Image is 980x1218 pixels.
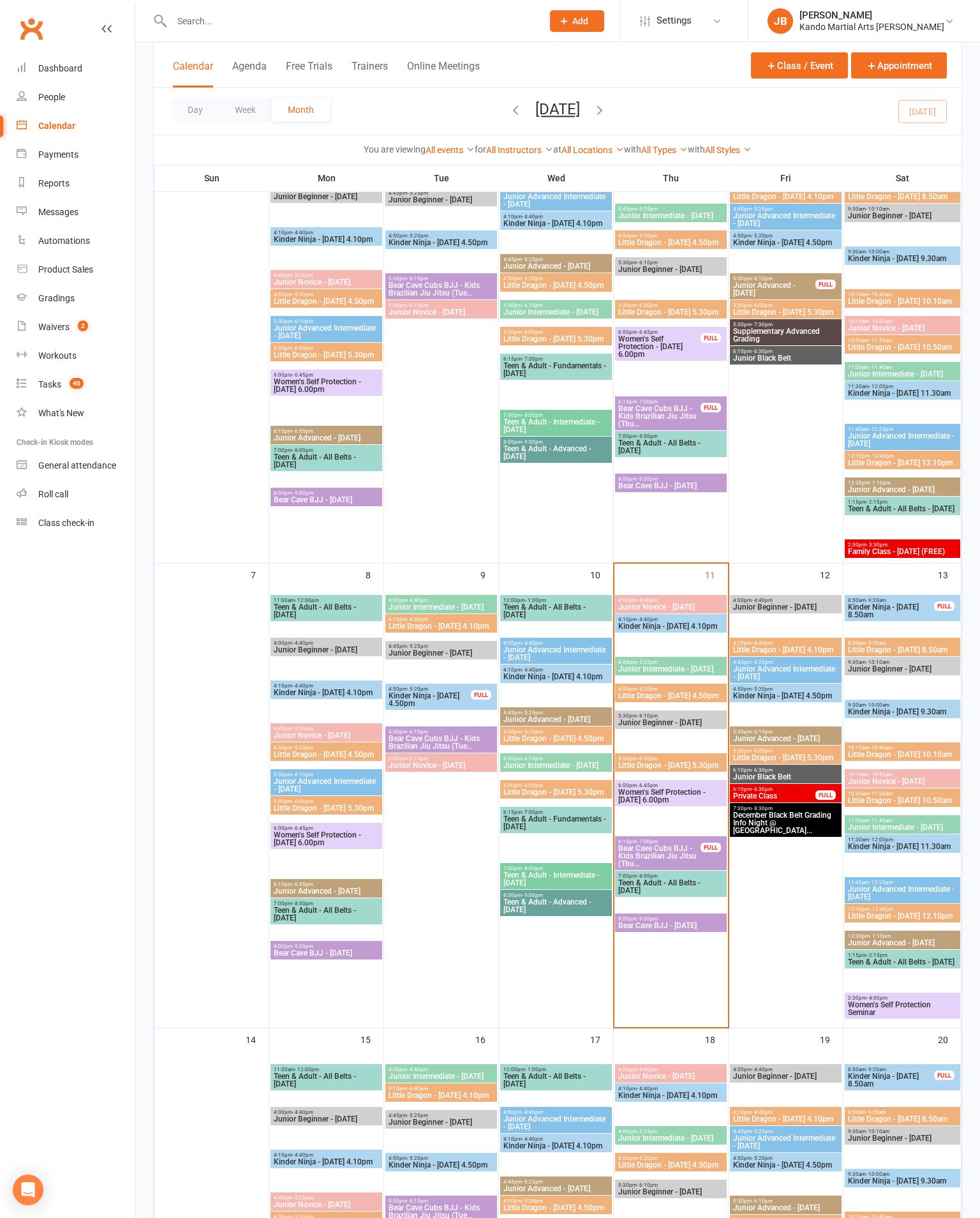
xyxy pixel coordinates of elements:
span: - 6:30pm [752,349,773,354]
span: - 8:00pm [637,433,658,439]
span: Kinder Ninja - [DATE] 4.10pm [503,673,609,680]
button: Day [172,98,219,121]
span: 4:50pm [618,686,724,692]
span: 5:30pm [388,303,494,308]
span: Junior Advanced Intermediate - [DATE] [732,665,839,680]
span: 4:00pm [732,598,839,603]
span: 8:00pm [503,439,609,445]
span: Settings [657,6,692,35]
a: Waivers 2 [17,313,135,342]
span: - 5:25pm [522,710,543,716]
span: Junior Advanced - [DATE] [847,486,958,493]
span: 4:00pm [273,640,380,646]
span: - 12:40pm [870,453,894,459]
span: Little Dragon - [DATE] 4.50pm [618,692,724,700]
span: - 4:40pm [522,640,543,646]
span: Junior Novice - [DATE] [388,308,494,316]
span: 6:15pm [503,356,609,362]
span: - 4:40pm [752,640,773,646]
span: Junior Beginner - [DATE] [847,665,958,673]
span: Junior Beginner - [DATE] [273,646,380,654]
span: - 5:25pm [407,643,428,649]
span: - 4:40pm [637,598,658,603]
a: Clubworx [15,13,47,45]
a: Tasks 40 [17,370,135,399]
span: Junior Intermediate - [DATE] [503,308,609,316]
span: 4:10pm [388,617,494,622]
span: - 6:10pm [407,303,428,308]
span: 7:00pm [273,447,380,453]
button: Class / Event [751,52,848,79]
span: 4:50pm [732,686,839,692]
th: Sat [843,165,961,192]
span: 4:45pm [503,257,609,262]
div: FULL [934,601,954,611]
span: - 4:40pm [637,617,658,622]
span: 4:45pm [618,206,724,212]
span: 6:15pm [273,428,380,434]
span: - 5:20pm [752,686,773,692]
span: Junior Black Belt [732,354,839,362]
span: 6:00pm [273,372,380,378]
span: Little Dragon - [DATE] 4.10pm [732,646,839,654]
div: Waivers [38,322,70,332]
strong: with [624,144,641,154]
span: 8:00pm [618,476,724,482]
span: Teen & Adult - All Belts - [DATE] [273,453,380,469]
span: 8:00pm [273,490,380,496]
span: Junior Intermediate - [DATE] [618,212,724,220]
a: Class kiosk mode [17,509,135,538]
span: - 6:00pm [292,345,313,351]
a: All events [426,145,475,155]
span: 12:30pm [847,480,958,486]
div: FULL [701,333,721,343]
span: Little Dragon - [DATE] 10.10am [847,297,958,305]
span: - 10:10am [866,206,889,212]
span: - 11:20am [869,338,893,343]
span: - 6:15pm [407,276,428,282]
span: Little Dragon - [DATE] 4.10pm [732,193,839,200]
span: 4:45pm [503,710,609,716]
span: - 10:00am [866,702,889,708]
div: Reports [38,178,70,188]
span: 5:30pm [732,303,839,308]
span: Junior Advanced Intermediate - [DATE] [273,324,380,340]
div: 7 [251,564,269,585]
a: What's New [17,399,135,428]
span: Junior Beginner - [DATE] [388,196,494,204]
span: - 4:40pm [752,598,773,603]
th: Thu [614,165,729,192]
span: - 5:25pm [752,206,773,212]
span: Little Dragon - [DATE] 8.50am [847,646,958,654]
span: 4:50pm [273,292,380,297]
span: 11:00am [847,365,958,370]
span: Little Dragon - [DATE] 10.50am [847,343,958,351]
span: 6:15pm [618,399,701,405]
div: Workouts [38,350,77,361]
span: Junior Intermediate - [DATE] [618,665,724,673]
span: Family Class - [DATE] (FREE) [847,548,958,555]
span: Junior Beginner - [DATE] [273,193,380,200]
span: 5:30pm [273,345,380,351]
span: 4:45pm [618,659,724,665]
span: 4:45pm [273,273,380,278]
span: Little Dragon - [DATE] 4.50pm [273,297,380,305]
span: 40 [70,378,84,389]
span: - 5:25pm [522,257,543,262]
a: Workouts [17,342,135,370]
span: Kinder Ninja - [DATE] 4.10pm [503,220,609,227]
span: 12:00pm [503,598,609,603]
span: Kinder Ninja - [DATE] 9.30am [847,255,958,262]
span: Junior Advanced Intermediate - [DATE] [503,193,609,208]
div: 11 [705,564,728,585]
span: - 7:00pm [637,399,658,405]
span: - 6:10pm [292,319,313,324]
button: Free Trials [286,60,332,87]
div: General attendance [38,460,116,470]
span: - 6:00pm [522,329,543,335]
span: Teen & Adult - Fundamentals - [DATE] [503,362,609,377]
span: 4:10pm [273,230,380,236]
span: - 5:25pm [407,190,428,196]
button: Add [550,10,604,32]
span: 4:50pm [618,233,724,239]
